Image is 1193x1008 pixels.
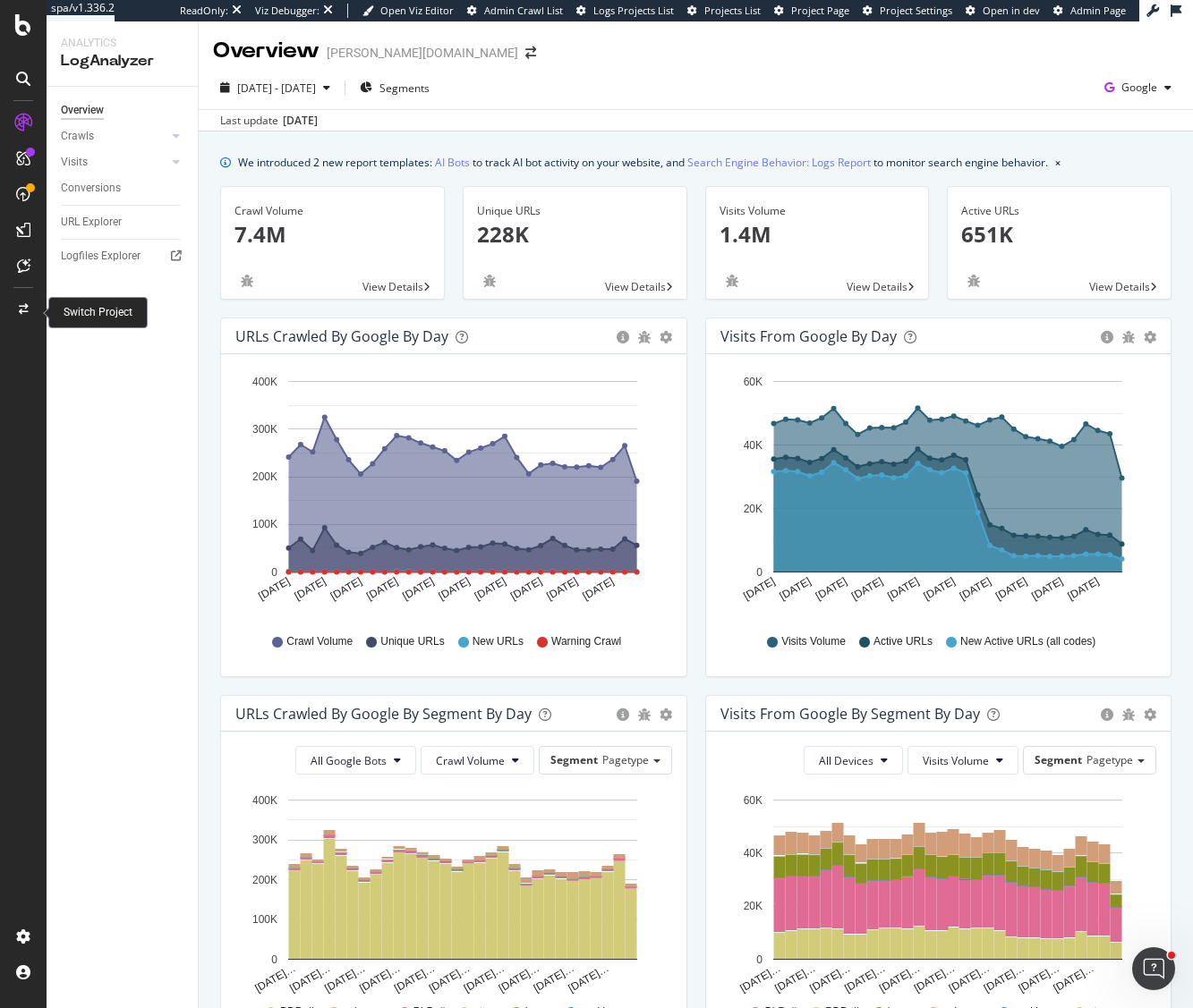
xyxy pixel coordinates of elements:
div: bug [638,708,651,721]
text: 20K [743,901,762,913]
div: bug [638,331,651,343]
svg: A chart. [720,789,1157,996]
span: View Details [362,279,423,294]
span: Projects List [704,4,761,17]
a: AI Bots [435,153,470,172]
div: Crawls [61,127,94,146]
p: 1.4M [720,219,916,250]
a: Admin Page [1053,4,1126,18]
span: View Details [605,279,666,294]
p: 651K [961,219,1157,250]
text: [DATE] [256,575,292,603]
text: [DATE] [364,575,400,603]
text: [DATE] [849,575,885,603]
a: Project Page [774,4,849,18]
span: Pagetype [1086,752,1133,767]
div: gear [1144,708,1156,721]
div: bug [961,275,986,287]
text: 0 [271,953,277,966]
div: bug [720,275,745,287]
div: bug [1122,331,1135,343]
button: Crawl Volume [421,746,534,775]
div: Visits from Google by day [720,327,897,345]
div: gear [1144,331,1156,343]
text: [DATE] [741,575,777,603]
text: 300K [252,423,277,436]
span: Logs Projects List [593,4,674,17]
text: 200K [252,874,277,886]
text: [DATE] [1029,575,1065,603]
span: Visits Volume [923,753,989,768]
a: Projects List [687,4,761,18]
text: 300K [252,834,277,846]
div: circle-info [1101,331,1113,343]
button: Segments [353,73,437,102]
text: [DATE] [437,575,473,603]
a: Search Engine Behavior: Logs Report [687,153,871,172]
span: New Active URLs (all codes) [960,634,1095,649]
div: [DATE] [283,113,318,129]
div: Overview [213,36,320,66]
a: Admin Crawl List [467,4,563,18]
a: Conversions [61,179,185,198]
button: [DATE] - [DATE] [213,73,337,102]
iframe: Intercom live chat [1132,947,1175,990]
div: gear [660,708,672,721]
text: 20K [743,503,762,515]
div: bug [477,275,502,287]
div: info banner [220,153,1172,172]
a: URL Explorer [61,213,185,232]
div: arrow-right-arrow-left [525,47,536,59]
div: Last update [220,113,318,129]
text: [DATE] [921,575,957,603]
div: URLs Crawled by Google by day [235,327,448,345]
span: Open in dev [983,4,1040,17]
div: gear [660,331,672,343]
span: View Details [847,279,908,294]
text: [DATE] [957,575,993,603]
div: bug [1122,708,1135,721]
p: 7.4M [234,219,430,250]
div: Switch Project [64,305,132,320]
a: Logfiles Explorer [61,247,185,266]
span: Crawl Volume [286,634,353,649]
text: 100K [252,913,277,926]
div: Logfiles Explorer [61,247,141,266]
span: Admin Page [1070,4,1126,17]
a: Open Viz Editor [362,4,454,18]
div: URLs Crawled by Google By Segment By Day [235,705,532,723]
text: [DATE] [400,575,436,603]
text: 0 [271,566,277,579]
span: Segments [379,80,430,96]
div: circle-info [1101,708,1113,721]
div: Conversions [61,179,121,198]
span: Active URLs [873,634,933,649]
text: 400K [252,376,277,388]
text: 400K [252,794,277,807]
span: Segment [550,752,598,767]
div: Crawl Volume [234,203,430,219]
div: [PERSON_NAME][DOMAIN_NAME] [327,44,518,62]
text: 60K [743,794,762,807]
div: Analytics [61,36,183,51]
div: bug [234,275,260,287]
text: 60K [743,376,762,388]
span: [DATE] - [DATE] [237,80,316,96]
a: Open in dev [966,4,1040,18]
a: Visits [61,153,167,172]
text: [DATE] [328,575,364,603]
div: Visits from Google By Segment By Day [720,705,980,723]
div: A chart. [720,368,1157,617]
text: [DATE] [885,575,921,603]
div: circle-info [617,331,629,343]
span: Google [1121,80,1157,95]
svg: A chart. [235,368,672,617]
span: Admin Crawl List [484,4,563,17]
text: 200K [252,470,277,483]
div: Visits Volume [720,203,916,219]
text: 40K [743,847,762,860]
span: Pagetype [602,752,649,767]
div: Unique URLs [477,203,673,219]
text: 0 [756,566,763,579]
